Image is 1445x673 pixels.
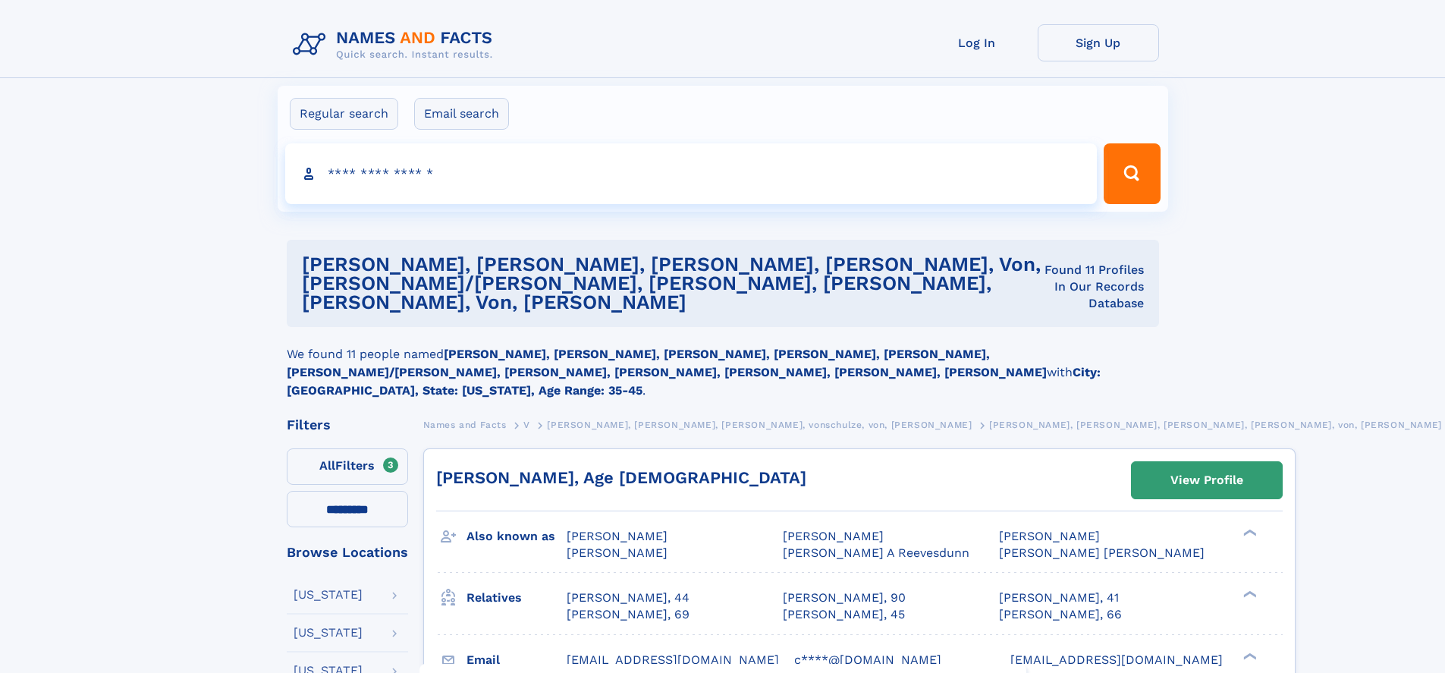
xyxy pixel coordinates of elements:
[423,415,507,434] a: Names and Facts
[466,585,567,611] h3: Relatives
[287,546,408,559] div: Browse Locations
[414,98,509,130] label: Email search
[294,627,363,639] div: [US_STATE]
[1239,651,1258,661] div: ❯
[783,529,884,543] span: [PERSON_NAME]
[783,546,969,560] span: [PERSON_NAME] A Reevesdunn
[547,415,972,434] a: [PERSON_NAME], [PERSON_NAME], [PERSON_NAME], vonschulze, von, [PERSON_NAME]
[999,546,1205,560] span: [PERSON_NAME] [PERSON_NAME]
[287,347,1047,379] b: [PERSON_NAME], [PERSON_NAME], [PERSON_NAME], [PERSON_NAME], [PERSON_NAME], [PERSON_NAME]/[PERSON_...
[466,647,567,673] h3: Email
[567,653,779,667] span: [EMAIL_ADDRESS][DOMAIN_NAME]
[567,606,690,623] a: [PERSON_NAME], 69
[999,529,1100,543] span: [PERSON_NAME]
[319,458,335,473] span: All
[287,365,1101,398] b: City: [GEOGRAPHIC_DATA], State: [US_STATE], Age Range: 35-45
[989,415,1442,434] a: [PERSON_NAME], [PERSON_NAME], [PERSON_NAME], [PERSON_NAME], von, [PERSON_NAME]
[567,529,668,543] span: [PERSON_NAME]
[1132,462,1282,498] a: View Profile
[567,590,690,606] a: [PERSON_NAME], 44
[285,143,1098,204] input: search input
[436,468,806,487] a: [PERSON_NAME], Age [DEMOGRAPHIC_DATA]
[1170,463,1243,498] div: View Profile
[287,24,505,65] img: Logo Names and Facts
[783,590,906,606] a: [PERSON_NAME], 90
[999,606,1122,623] a: [PERSON_NAME], 66
[287,327,1159,400] div: We found 11 people named with .
[999,590,1119,606] a: [PERSON_NAME], 41
[1010,653,1223,667] span: [EMAIL_ADDRESS][DOMAIN_NAME]
[287,418,408,432] div: Filters
[1239,590,1258,599] div: ❯
[916,24,1038,61] a: Log In
[1239,528,1258,538] div: ❯
[294,589,363,601] div: [US_STATE]
[567,546,668,560] span: [PERSON_NAME]
[1038,24,1159,61] a: Sign Up
[1104,143,1160,204] button: Search Button
[466,524,567,549] h3: Also known as
[287,448,408,485] label: Filters
[1041,262,1144,312] div: Found 11 Profiles In Our Records Database
[989,420,1442,430] span: [PERSON_NAME], [PERSON_NAME], [PERSON_NAME], [PERSON_NAME], von, [PERSON_NAME]
[547,420,972,430] span: [PERSON_NAME], [PERSON_NAME], [PERSON_NAME], vonschulze, von, [PERSON_NAME]
[302,255,1041,312] h1: [PERSON_NAME], [PERSON_NAME], [PERSON_NAME], [PERSON_NAME], von, [PERSON_NAME]/[PERSON_NAME], [PE...
[523,415,530,434] a: V
[290,98,398,130] label: Regular search
[783,606,905,623] a: [PERSON_NAME], 45
[523,420,530,430] span: V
